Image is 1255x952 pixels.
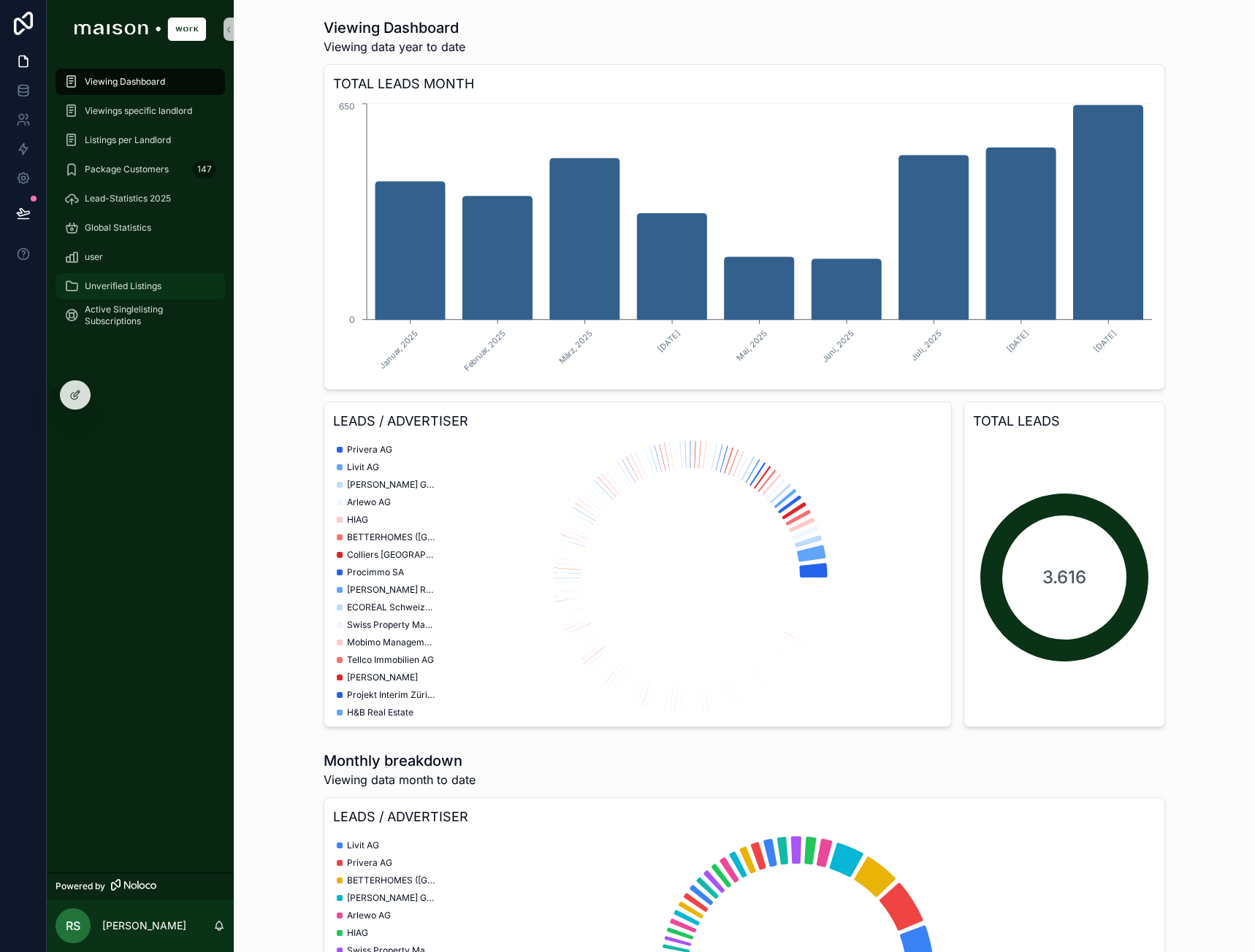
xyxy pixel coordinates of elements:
span: Projekt Interim Zürich GmbH [347,689,435,701]
span: 3.616 [1042,566,1086,589]
img: App logo [75,18,206,41]
text: [DATE] [655,328,682,354]
span: BETTERHOMES ([GEOGRAPHIC_DATA]) AG [347,875,435,886]
span: ECOREAL Schweizerische Immobilien Anlagestiftung [347,602,435,613]
a: Viewing Dashboard [56,69,225,95]
a: Lead-Statistics 2025 [56,185,225,212]
span: Arlewo AG [347,496,391,508]
span: HIAG [347,514,368,526]
span: Swiss Property Management AG [347,619,435,631]
h3: LEADS / ADVERTISER [333,411,942,431]
a: Unverified Listings [56,273,225,299]
text: [DATE] [1092,328,1118,354]
a: Listings per Landlord [56,127,225,153]
a: user [56,244,225,270]
span: Privera AG [347,444,392,456]
span: Livit AG [347,840,379,851]
text: [DATE] [1004,328,1031,354]
tspan: 650 [339,101,355,112]
h1: Viewing Dashboard [324,18,465,38]
span: Colliers [GEOGRAPHIC_DATA] AG [347,549,435,561]
tspan: 0 [349,314,355,325]
div: 147 [193,161,216,178]
span: Privera AG [347,857,392,869]
span: Viewing data year to date [324,38,465,55]
div: chart [333,100,1156,380]
span: Powered by [56,880,105,892]
h3: LEADS / ADVERTISER [333,807,1156,827]
span: Viewing data month to date [324,771,476,788]
span: Arlewo AG [347,910,391,921]
span: Viewing Dashboard [85,76,165,88]
span: Listings per Landlord [85,134,171,146]
span: Active Singlelisting Subscriptions [85,304,210,327]
span: RS [66,917,80,934]
span: Package Customers [85,164,169,175]
h3: TOTAL LEADS [973,411,1156,431]
text: Juni, 2025 [820,328,856,364]
span: Viewings specific landlord [85,105,192,117]
text: Februar, 2025 [462,328,507,373]
span: Tellco Immobilien AG [347,654,434,666]
div: chart [333,437,942,718]
a: Active Singlelisting Subscriptions [56,302,225,329]
span: Mobimo Management AG [347,637,435,648]
span: Livit AG [347,461,379,473]
span: Global Statistics [85,222,151,234]
span: Unverified Listings [85,280,161,292]
span: [PERSON_NAME] [347,672,418,683]
div: scrollable content [47,58,234,348]
text: Mai, 2025 [735,328,769,362]
span: H&B Real Estate [347,707,413,718]
h1: Monthly breakdown [324,751,476,771]
a: Viewings specific landlord [56,98,225,124]
a: Global Statistics [56,215,225,241]
span: [PERSON_NAME] Real Estate GmbH [347,584,435,596]
a: Package Customers147 [56,156,225,183]
span: [PERSON_NAME] Grundstücke AG [347,479,435,491]
h3: TOTAL LEADS MONTH [333,74,1156,94]
span: Lead-Statistics 2025 [85,193,171,204]
span: Procimmo SA [347,567,404,578]
text: Juli, 2025 [909,328,943,362]
span: [PERSON_NAME] Grundstücke AG [347,892,435,904]
span: BETTERHOMES ([GEOGRAPHIC_DATA]) AG [347,531,435,543]
span: HIAG [347,927,368,939]
span: user [85,251,103,263]
text: März, 2025 [557,328,595,366]
text: Januar, 2025 [378,328,421,371]
p: [PERSON_NAME] [102,918,186,933]
a: Powered by [47,872,234,899]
